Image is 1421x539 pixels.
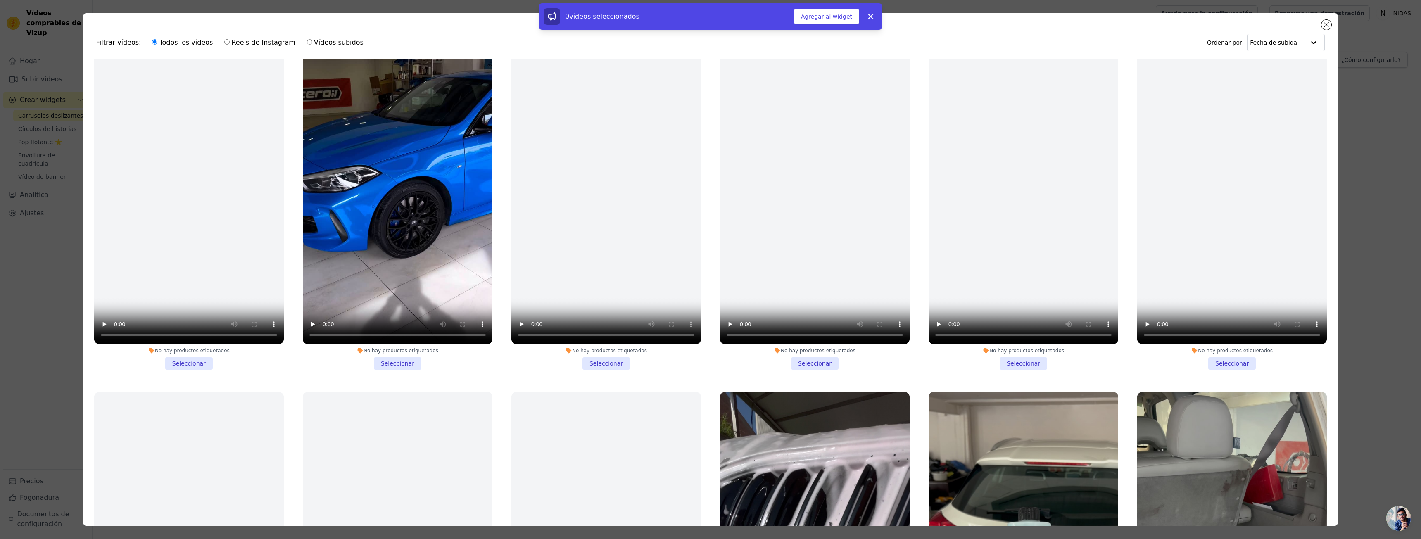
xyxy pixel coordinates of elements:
[565,12,569,20] font: 0
[155,348,230,354] font: No hay productos etiquetados
[1386,506,1411,531] div: Chat abierto
[572,348,647,354] font: No hay productos etiquetados
[231,38,295,46] font: Reels de Instagram
[364,348,438,354] font: No hay productos etiquetados
[314,38,364,46] font: Vídeos subidos
[96,38,141,46] font: Filtrar vídeos:
[989,348,1064,354] font: No hay productos etiquetados
[1207,39,1244,46] font: Ordenar por:
[781,348,855,354] font: No hay productos etiquetados
[1198,348,1273,354] font: No hay productos etiquetados
[159,38,213,46] font: Todos los vídeos
[801,13,852,20] font: Agregar al widget
[569,12,639,20] font: vídeos seleccionados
